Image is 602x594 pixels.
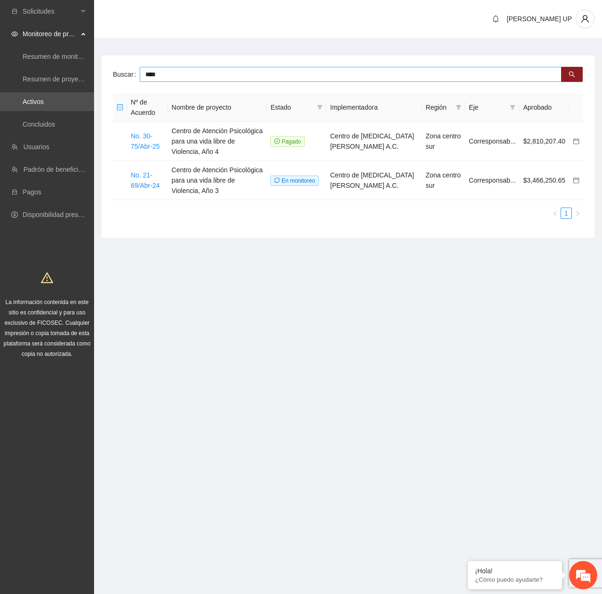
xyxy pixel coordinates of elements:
[168,122,267,161] td: Centro de Atención Psicológica para una vida libre de Violencia, Año 4
[519,161,569,200] td: $3,466,250.65
[23,53,91,60] a: Resumen de monitoreo
[41,272,53,284] span: warning
[572,208,583,219] button: right
[561,208,572,219] li: 1
[24,143,49,151] a: Usuarios
[23,24,78,43] span: Monitoreo de proyectos
[326,122,422,161] td: Centro de [MEDICAL_DATA] [PERSON_NAME] A.C.
[274,138,280,144] span: check-circle
[469,137,516,145] span: Corresponsab...
[131,171,159,189] a: No. 21-69/Abr-24
[573,177,579,184] span: calendar
[475,576,555,583] p: ¿Cómo puedo ayudarte?
[11,8,18,15] span: inbox
[23,75,123,83] a: Resumen de proyectos aprobados
[154,5,177,27] div: Minimizar ventana de chat en vivo
[561,208,571,218] a: 1
[519,122,569,161] td: $2,810,207.40
[326,161,422,200] td: Centro de [MEDICAL_DATA] [PERSON_NAME] A.C.
[55,126,130,221] span: Estamos en línea.
[422,161,465,200] td: Zona centro sur
[23,188,41,196] a: Pagos
[426,102,452,112] span: Región
[573,138,579,144] span: calendar
[23,2,78,21] span: Solicitudes
[315,100,325,114] span: filter
[573,177,579,184] a: calendar
[510,104,515,110] span: filter
[23,211,103,218] a: Disponibilidad presupuestal
[575,211,580,217] span: right
[274,177,280,183] span: sync
[569,71,575,79] span: search
[488,11,503,26] button: bell
[576,15,594,23] span: user
[5,257,179,290] textarea: Escriba su mensaje y pulse “Intro”
[489,15,503,23] span: bell
[508,100,517,114] span: filter
[117,104,123,111] span: minus-square
[11,31,18,37] span: eye
[454,100,463,114] span: filter
[549,208,561,219] button: left
[469,102,507,112] span: Eje
[456,104,461,110] span: filter
[24,166,93,173] a: Padrón de beneficiarios
[552,211,558,217] span: left
[573,137,579,145] a: calendar
[469,177,516,184] span: Corresponsab...
[168,93,267,122] th: Nombre de proyecto
[23,98,44,105] a: Activos
[422,122,465,161] td: Zona centro sur
[576,9,594,28] button: user
[270,136,305,147] span: Pagado
[4,299,91,357] span: La información contenida en este sitio es confidencial y para uso exclusivo de FICOSEC. Cualquier...
[475,567,555,575] div: ¡Hola!
[270,102,313,112] span: Estado
[317,104,323,110] span: filter
[519,93,569,122] th: Aprobado
[270,176,319,186] span: En monitoreo
[549,208,561,219] li: Previous Page
[326,93,422,122] th: Implementadora
[507,15,572,23] span: [PERSON_NAME] UP
[23,120,55,128] a: Concluidos
[131,132,159,150] a: No. 30-75/Abr-25
[572,208,583,219] li: Next Page
[113,67,140,82] label: Buscar
[49,48,158,60] div: Chatee con nosotros ahora
[561,67,583,82] button: search
[127,93,168,122] th: Nº de Acuerdo
[168,161,267,200] td: Centro de Atención Psicológica para una vida libre de Violencia, Año 3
